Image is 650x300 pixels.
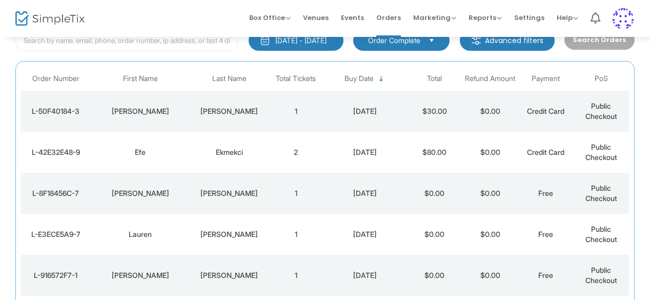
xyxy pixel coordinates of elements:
div: Efe [93,147,188,157]
span: Venues [303,5,329,31]
div: Madalyn [93,270,188,281]
td: 1 [268,255,323,296]
span: First Name [123,74,158,83]
td: $0.00 [462,173,518,214]
div: Gianna [93,188,188,198]
div: L-8F18456C-7 [24,188,88,198]
span: Marketing [413,13,456,23]
td: $0.00 [462,91,518,132]
td: $0.00 [407,173,462,214]
span: Buy Date [344,74,374,83]
span: PoS [595,74,608,83]
div: L-E3ECE5A9-7 [24,229,88,239]
span: Order Complete [368,35,420,46]
span: Last Name [212,74,247,83]
span: Events [341,5,364,31]
span: Orders [376,5,401,31]
td: $0.00 [462,214,518,255]
div: Camacho [193,106,266,116]
div: 9/19/2025 [326,229,404,239]
span: Public Checkout [585,143,617,162]
th: Total Tickets [268,67,323,91]
span: Free [538,189,553,197]
td: 1 [268,173,323,214]
span: Reports [469,13,502,23]
div: Lauren [93,229,188,239]
span: Settings [514,5,544,31]
td: $0.00 [407,214,462,255]
span: Public Checkout [585,266,617,285]
m-button: Advanced filters [460,30,555,51]
div: O’Campo [193,229,266,239]
span: Free [538,271,553,279]
span: Free [538,230,553,238]
img: monthly [260,35,270,46]
td: $0.00 [462,132,518,173]
div: L-916572F7-1 [24,270,88,281]
div: 9/23/2025 [326,106,404,116]
td: 1 [268,214,323,255]
button: [DATE] - [DATE] [249,30,343,51]
div: 9/19/2025 [326,270,404,281]
th: Refund Amount [462,67,518,91]
div: Alarcon [193,188,266,198]
span: Payment [532,74,560,83]
div: L-50F40184-3 [24,106,88,116]
div: O’Campo [193,270,266,281]
td: 1 [268,91,323,132]
td: $30.00 [407,91,462,132]
span: Order Number [32,74,79,83]
div: [DATE] - [DATE] [275,35,327,46]
span: Credit Card [527,148,564,156]
div: Leticia [93,106,188,116]
th: Total [407,67,462,91]
span: Public Checkout [585,225,617,244]
button: Select [424,35,439,46]
div: 9/21/2025 [326,147,404,157]
div: 9/19/2025 [326,188,404,198]
input: Search by name, email, phone, order number, ip address, or last 4 digits of card [15,30,238,51]
span: Credit Card [527,107,564,115]
td: $0.00 [407,255,462,296]
td: $80.00 [407,132,462,173]
span: Box Office [249,13,291,23]
div: Ekmekci [193,147,266,157]
span: Sortable [377,75,385,83]
span: Public Checkout [585,102,617,121]
div: L-42E32E48-9 [24,147,88,157]
img: filter [471,35,481,46]
span: Public Checkout [585,184,617,203]
td: 2 [268,132,323,173]
span: Help [557,13,578,23]
td: $0.00 [462,255,518,296]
